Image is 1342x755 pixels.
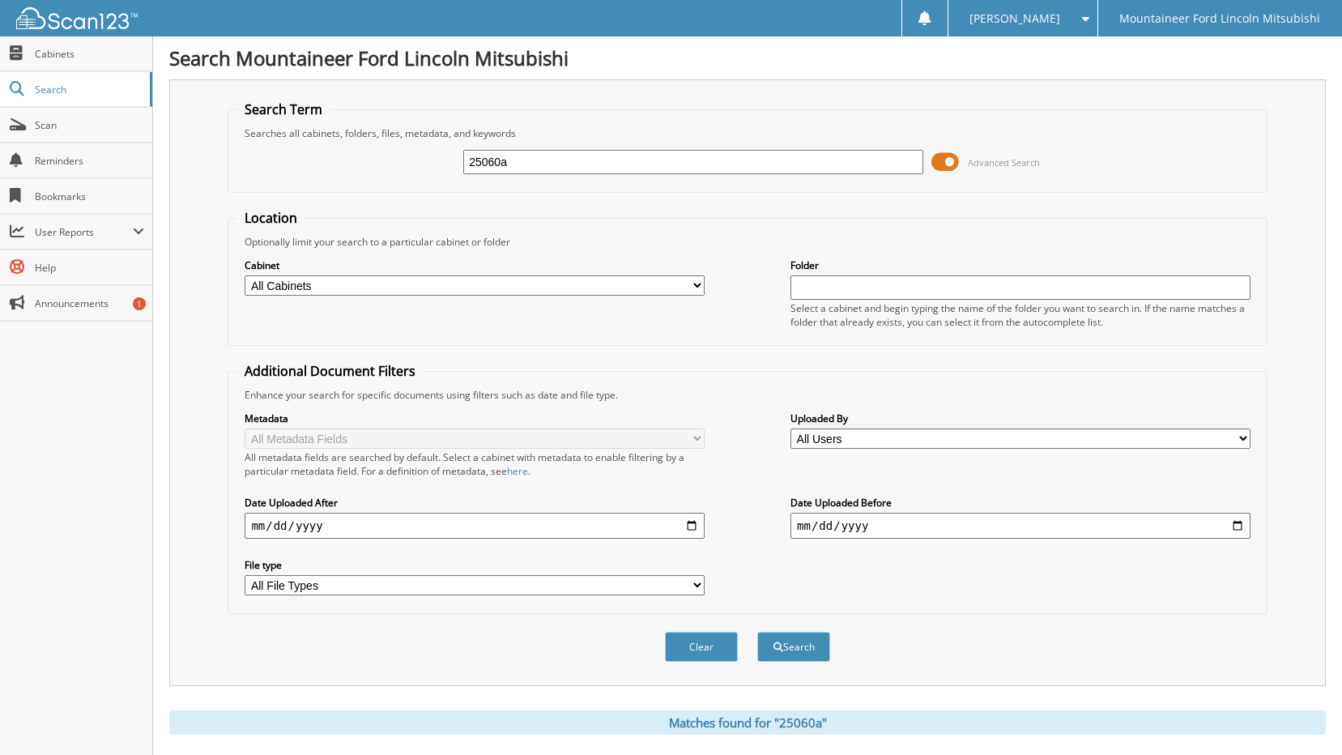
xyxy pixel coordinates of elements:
[236,362,424,380] legend: Additional Document Filters
[245,513,705,539] input: start
[245,450,705,478] div: All metadata fields are searched by default. Select a cabinet with metadata to enable filtering b...
[790,412,1250,425] label: Uploaded By
[245,258,705,272] label: Cabinet
[169,710,1326,735] div: Matches found for "25060a"
[35,225,133,239] span: User Reports
[16,7,138,29] img: scan123-logo-white.svg
[790,258,1250,272] label: Folder
[35,261,144,275] span: Help
[35,296,144,310] span: Announcements
[507,464,528,478] a: here
[245,496,705,510] label: Date Uploaded After
[969,14,1060,23] span: [PERSON_NAME]
[665,632,738,662] button: Clear
[35,190,144,203] span: Bookmarks
[790,496,1250,510] label: Date Uploaded Before
[245,558,705,572] label: File type
[1119,14,1320,23] span: Mountaineer Ford Lincoln Mitsubishi
[35,47,144,61] span: Cabinets
[236,388,1258,402] div: Enhance your search for specific documents using filters such as date and file type.
[169,45,1326,71] h1: Search Mountaineer Ford Lincoln Mitsubishi
[35,118,144,132] span: Scan
[35,154,144,168] span: Reminders
[790,513,1250,539] input: end
[133,297,146,310] div: 1
[968,156,1040,168] span: Advanced Search
[236,209,305,227] legend: Location
[245,412,705,425] label: Metadata
[236,100,330,118] legend: Search Term
[236,126,1258,140] div: Searches all cabinets, folders, files, metadata, and keywords
[236,235,1258,249] div: Optionally limit your search to a particular cabinet or folder
[790,301,1250,329] div: Select a cabinet and begin typing the name of the folder you want to search in. If the name match...
[35,83,142,96] span: Search
[757,632,830,662] button: Search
